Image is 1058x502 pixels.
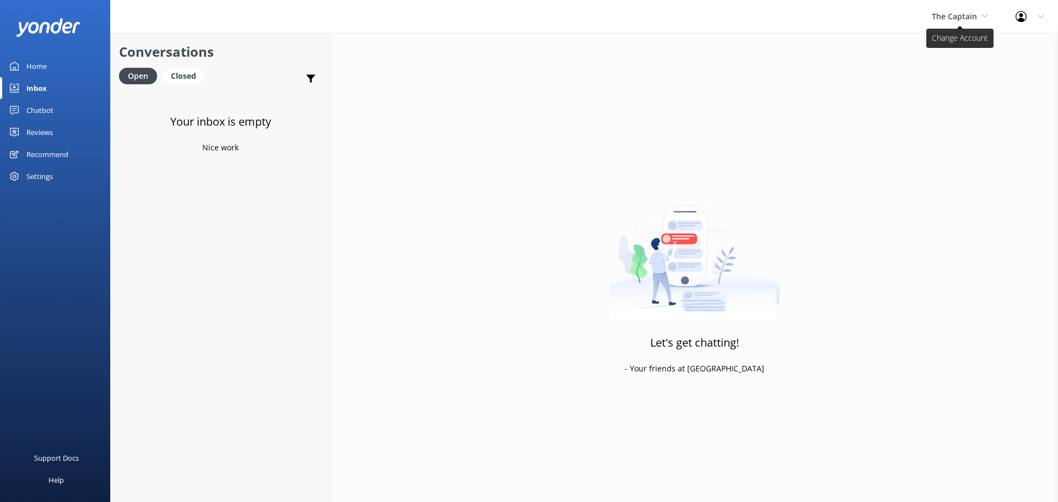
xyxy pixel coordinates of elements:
div: Chatbot [26,99,53,121]
p: - Your friends at [GEOGRAPHIC_DATA] [625,363,764,375]
div: Recommend [26,143,68,165]
div: Inbox [26,77,47,99]
div: Reviews [26,121,53,143]
a: Closed [163,69,210,82]
div: Support Docs [34,447,79,469]
h3: Let's get chatting! [650,334,739,352]
div: Open [119,68,157,84]
img: artwork of a man stealing a conversation from at giant smartphone [609,182,780,320]
div: Closed [163,68,204,84]
div: Home [26,55,47,77]
p: Nice work [202,142,239,154]
h3: Your inbox is empty [170,113,271,131]
a: Open [119,69,163,82]
div: Help [48,469,64,491]
h2: Conversations [119,41,322,62]
img: yonder-white-logo.png [17,18,80,36]
div: Settings [26,165,53,187]
span: The Captain [932,11,977,21]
